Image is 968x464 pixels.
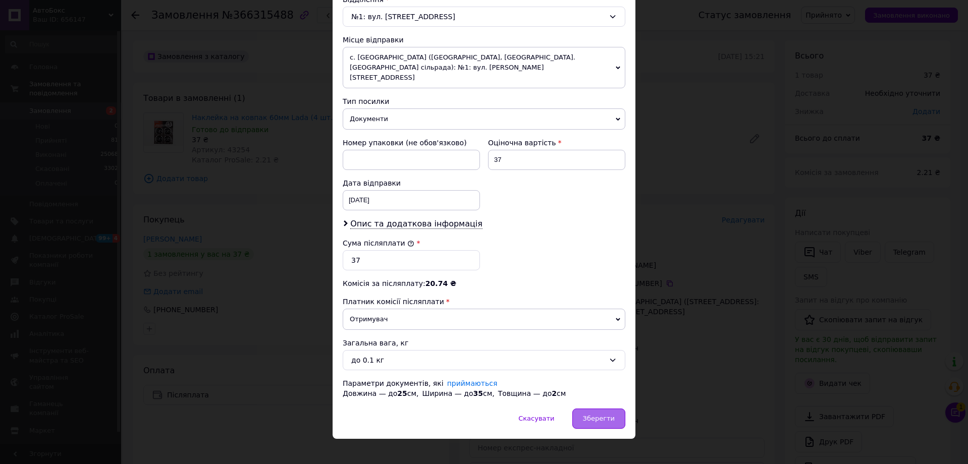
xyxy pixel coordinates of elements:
div: Комісія за післяплату: [343,278,625,288]
span: 2 [552,389,557,397]
span: Тип посилки [343,97,389,105]
span: Отримувач [343,309,625,330]
span: 20.74 ₴ [425,279,456,287]
span: Платник комісії післяплати [343,298,444,306]
span: Зберегти [583,415,615,422]
div: Загальна вага, кг [343,338,625,348]
div: №1: вул. [STREET_ADDRESS] [343,7,625,27]
div: до 0.1 кг [351,355,605,366]
span: Документи [343,108,625,130]
span: 25 [397,389,407,397]
label: Сума післяплати [343,239,414,247]
span: Опис та додаткова інформація [350,219,482,229]
span: Місце відправки [343,36,404,44]
span: 35 [473,389,482,397]
div: Дата відправки [343,178,480,188]
div: Оціночна вартість [488,138,625,148]
span: с. [GEOGRAPHIC_DATA] ([GEOGRAPHIC_DATA], [GEOGRAPHIC_DATA]. [GEOGRAPHIC_DATA] сільрада): №1: вул.... [343,47,625,88]
div: Параметри документів, які Довжина — до см, Ширина — до см, Товщина — до см [343,378,625,398]
span: Скасувати [518,415,554,422]
div: Номер упаковки (не обов'язково) [343,138,480,148]
a: приймаються [447,379,498,387]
